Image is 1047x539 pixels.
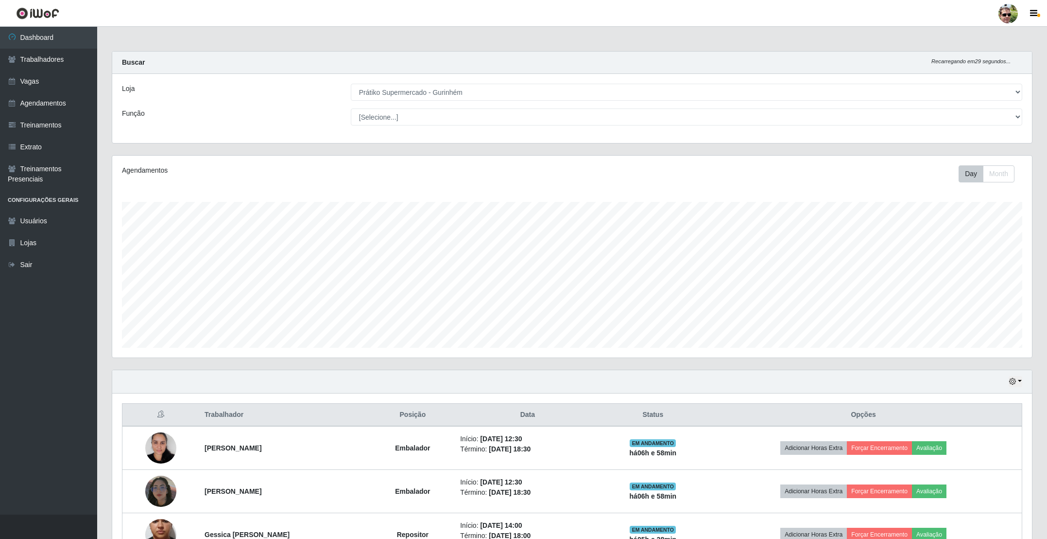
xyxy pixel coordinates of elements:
[395,487,430,495] strong: Embalador
[912,441,946,455] button: Avaliação
[780,485,847,498] button: Adicionar Horas Extra
[601,404,705,427] th: Status
[489,445,531,453] time: [DATE] 18:30
[983,165,1014,182] button: Month
[630,483,676,490] span: EM ANDAMENTO
[371,404,455,427] th: Posição
[460,444,595,454] li: Término:
[931,58,1011,64] i: Recarregando em 29 segundos...
[122,84,135,94] label: Loja
[145,464,176,519] img: 1751846341497.jpeg
[780,441,847,455] button: Adicionar Horas Extra
[454,404,601,427] th: Data
[395,444,430,452] strong: Embalador
[460,434,595,444] li: Início:
[489,488,531,496] time: [DATE] 18:30
[199,404,371,427] th: Trabalhador
[630,439,676,447] span: EM ANDAMENTO
[122,165,489,176] div: Agendamentos
[847,485,912,498] button: Forçar Encerramento
[205,487,261,495] strong: [PERSON_NAME]
[460,487,595,498] li: Término:
[16,7,59,19] img: CoreUI Logo
[959,165,1014,182] div: First group
[959,165,983,182] button: Day
[460,477,595,487] li: Início:
[145,427,176,468] img: 1714754537254.jpeg
[480,478,522,486] time: [DATE] 12:30
[705,404,1022,427] th: Opções
[480,435,522,443] time: [DATE] 12:30
[959,165,1022,182] div: Toolbar with button groups
[122,58,145,66] strong: Buscar
[630,526,676,534] span: EM ANDAMENTO
[205,531,290,539] strong: Gessica [PERSON_NAME]
[847,441,912,455] button: Forçar Encerramento
[460,521,595,531] li: Início:
[912,485,946,498] button: Avaliação
[397,531,429,539] strong: Repositor
[205,444,261,452] strong: [PERSON_NAME]
[122,108,145,119] label: Função
[630,449,677,457] strong: há 06 h e 58 min
[630,492,677,500] strong: há 06 h e 58 min
[480,521,522,529] time: [DATE] 14:00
